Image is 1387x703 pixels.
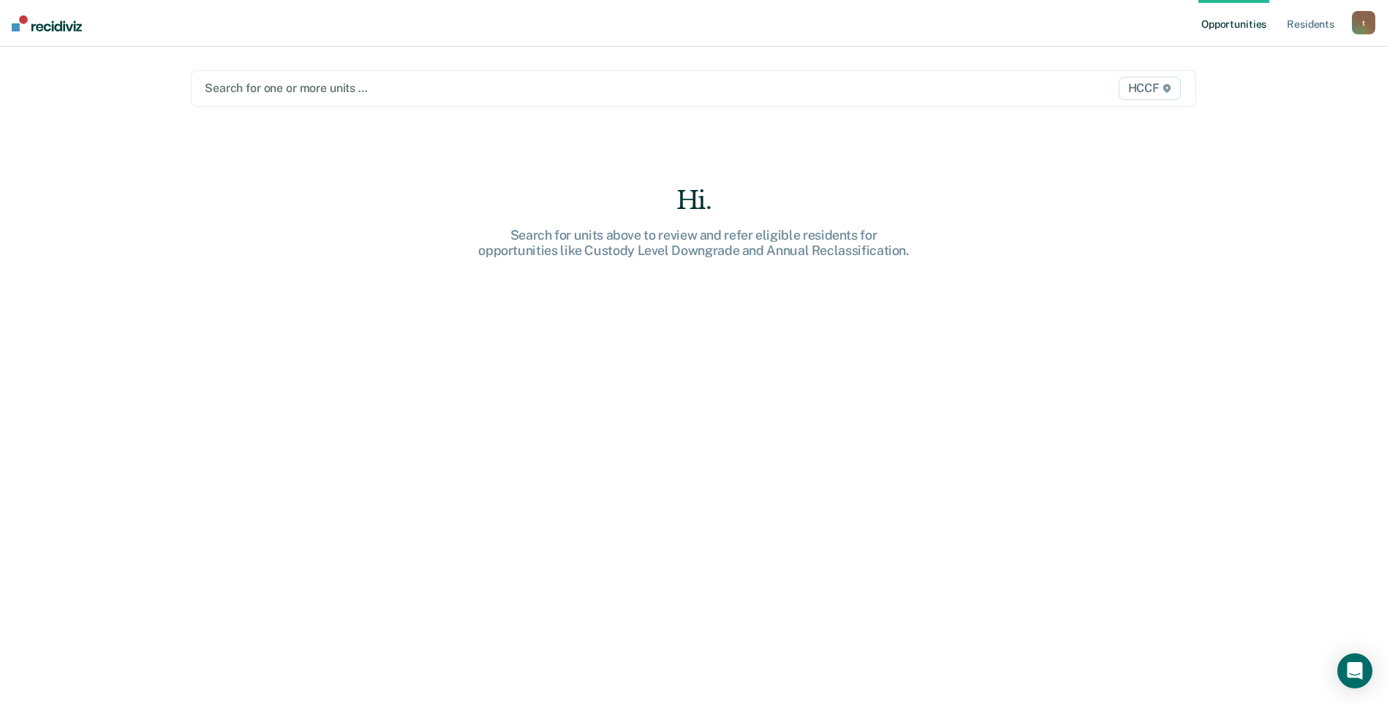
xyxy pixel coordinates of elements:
button: t [1352,11,1375,34]
div: Search for units above to review and refer eligible residents for opportunities like Custody Leve... [460,227,928,259]
div: Open Intercom Messenger [1337,653,1372,688]
div: Hi. [460,186,928,216]
span: HCCF [1119,77,1181,100]
img: Recidiviz [12,15,82,31]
